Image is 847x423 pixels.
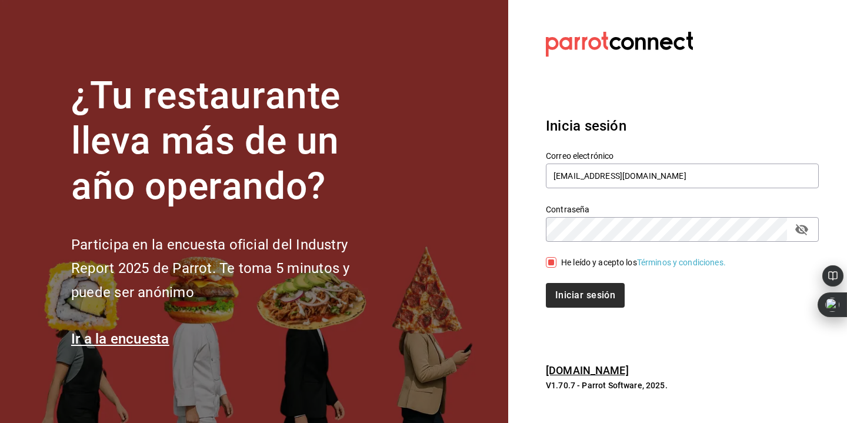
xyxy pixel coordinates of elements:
[546,205,819,214] label: Contraseña
[546,164,819,188] input: Ingresa tu correo electrónico
[546,283,625,308] button: Iniciar sesión
[546,379,819,391] p: V1.70.7 - Parrot Software, 2025.
[561,257,726,269] div: He leído y acepto los
[71,233,389,305] h2: Participa en la encuesta oficial del Industry Report 2025 de Parrot. Te toma 5 minutos y puede se...
[546,115,819,136] h3: Inicia sesión
[546,152,819,160] label: Correo electrónico
[792,219,812,239] button: passwordField
[637,258,726,267] a: Términos y condiciones.
[71,331,169,347] a: Ir a la encuesta
[71,74,389,209] h1: ¿Tu restaurante lleva más de un año operando?
[546,364,629,377] a: [DOMAIN_NAME]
